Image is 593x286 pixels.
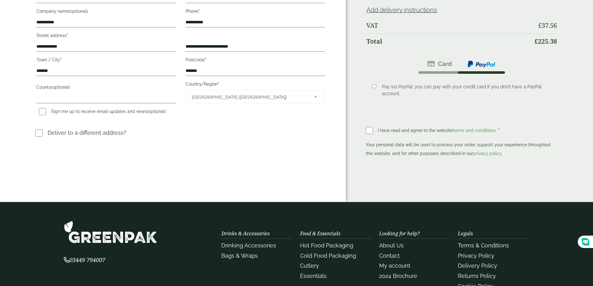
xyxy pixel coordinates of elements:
label: Town / City [36,55,176,66]
p: Pay via PayPal; you can pay with your credit card if you don’t have a PayPal account. [382,83,548,97]
label: Phone [186,7,325,17]
span: £ [538,21,542,30]
img: GreenPak Supplies [64,221,157,243]
span: (optional) [69,9,88,14]
label: County [36,83,176,93]
abbr: required [60,57,62,62]
abbr: required [218,82,219,87]
p: Deliver to a different address? [48,129,126,137]
label: Country/Region [186,80,325,90]
label: Sign me up to receive email updates and news [36,109,168,116]
bdi: 225.38 [534,37,557,45]
a: My account [379,262,410,269]
a: Cold Food Packaging [300,252,356,259]
label: Street address [36,31,176,42]
label: Company name [36,7,176,17]
label: Postcode [186,55,325,66]
a: privacy policy [473,151,501,156]
a: Delivery Policy [458,262,497,269]
span: £ [534,37,538,45]
a: Bags & Wraps [221,252,258,259]
span: (optional) [51,85,70,90]
abbr: required [498,128,500,133]
img: stripe.png [427,60,452,68]
span: Country/Region [186,90,325,103]
input: Sign me up to receive email updates and news(optional) [39,108,46,115]
span: I have read and agree to the website [378,128,497,133]
a: 2024 Brochure [379,273,417,279]
img: ppcp-gateway.png [467,60,496,68]
a: About Us [379,242,404,249]
span: United Kingdom (UK) [192,91,306,104]
a: 03449 794007 [64,257,105,263]
abbr: required [67,33,68,38]
th: VAT [366,18,530,33]
a: Privacy Policy [458,252,494,259]
a: Returns Policy [458,273,496,279]
th: Total [366,34,530,49]
abbr: required [205,57,206,62]
p: Your personal data will be used to process your order, support your experience throughout this we... [366,140,557,158]
span: 03449 794007 [64,256,105,264]
a: Add delivery instructions [366,6,437,14]
a: Hot Food Packaging [300,242,353,249]
a: Essentials [300,273,327,279]
span: (optional) [147,109,166,114]
a: Contact [379,252,400,259]
iframe: PayPal [366,160,557,177]
abbr: required [198,9,200,14]
a: Drinking Accessories [221,242,276,249]
a: Cutlery [300,262,319,269]
a: Terms & Conditions [458,242,509,249]
a: terms and conditions [453,128,496,133]
bdi: 37.56 [538,21,557,30]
